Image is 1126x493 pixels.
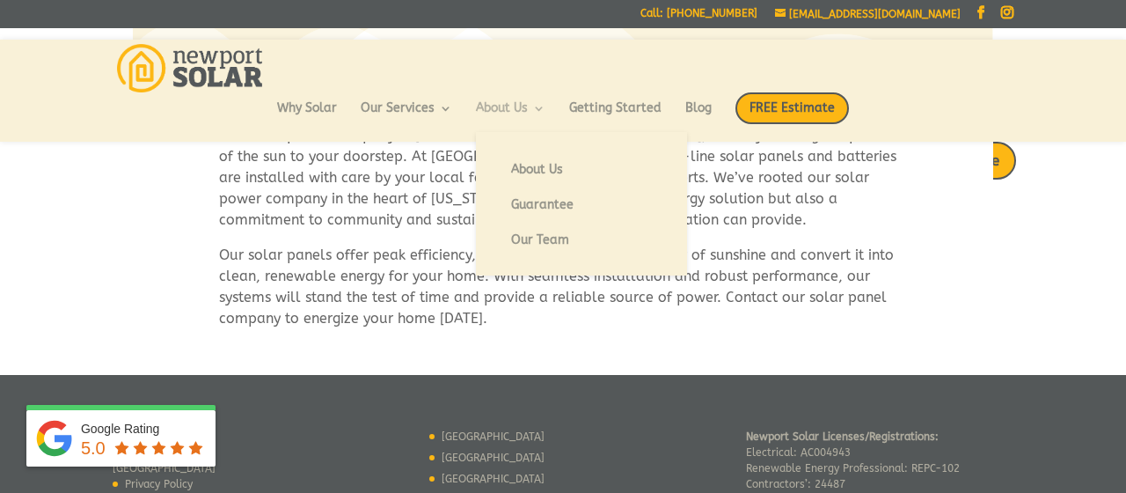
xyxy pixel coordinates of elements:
p: Electrical: AC004943 Renewable Energy Professional: REPC-102 Contractors’: 24487 [746,429,960,492]
a: [GEOGRAPHIC_DATA] [442,452,545,464]
a: Privacy Policy [125,478,193,490]
p: Our solar panels offer peak efficiency, ensuring you capture every ray of sunshine and convert it... [219,245,907,329]
a: Getting Started [569,102,662,132]
span: FREE Estimate [735,92,849,124]
a: About Us [476,102,545,132]
strong: Newport Solar Licenses/Registrations: [746,430,939,443]
a: Our Team [494,223,669,258]
a: Our Services [361,102,452,132]
a: [GEOGRAPHIC_DATA] [442,430,545,443]
a: [EMAIL_ADDRESS][DOMAIN_NAME] [775,8,961,20]
a: FREE Estimate [735,92,849,142]
a: [GEOGRAPHIC_DATA] [442,473,545,485]
a: About Us [494,152,669,188]
a: Why Solar [277,102,337,132]
img: Newport Solar | Solar Energy Optimized. [117,44,262,92]
a: Guarantee [494,188,669,223]
a: Call: [PHONE_NUMBER] [640,8,757,26]
p: Our solar power company in [GEOGRAPHIC_DATA], [GEOGRAPHIC_DATA], is ready to bring the power of t... [219,125,907,245]
div: Google Rating [81,420,207,438]
span: 5.0 [81,438,106,458]
a: Blog [685,102,712,132]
